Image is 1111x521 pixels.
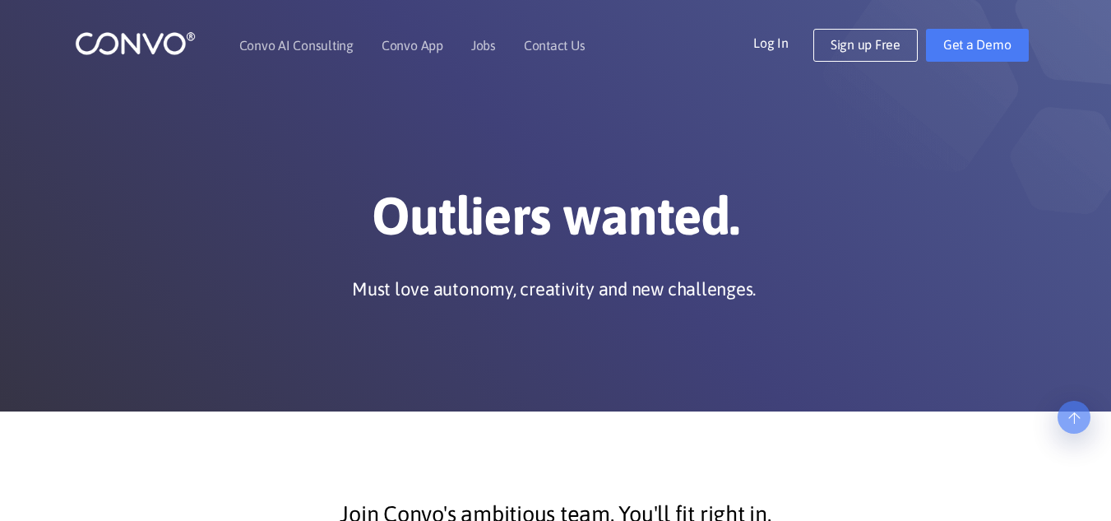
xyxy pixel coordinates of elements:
p: Must love autonomy, creativity and new challenges. [352,277,756,301]
a: Convo App [382,39,443,52]
a: Get a Demo [926,29,1029,62]
a: Sign up Free [813,29,918,62]
a: Log In [753,29,813,55]
h1: Outliers wanted. [100,184,1012,260]
a: Contact Us [524,39,586,52]
img: logo_1.png [75,30,196,56]
a: Jobs [471,39,496,52]
a: Convo AI Consulting [239,39,354,52]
